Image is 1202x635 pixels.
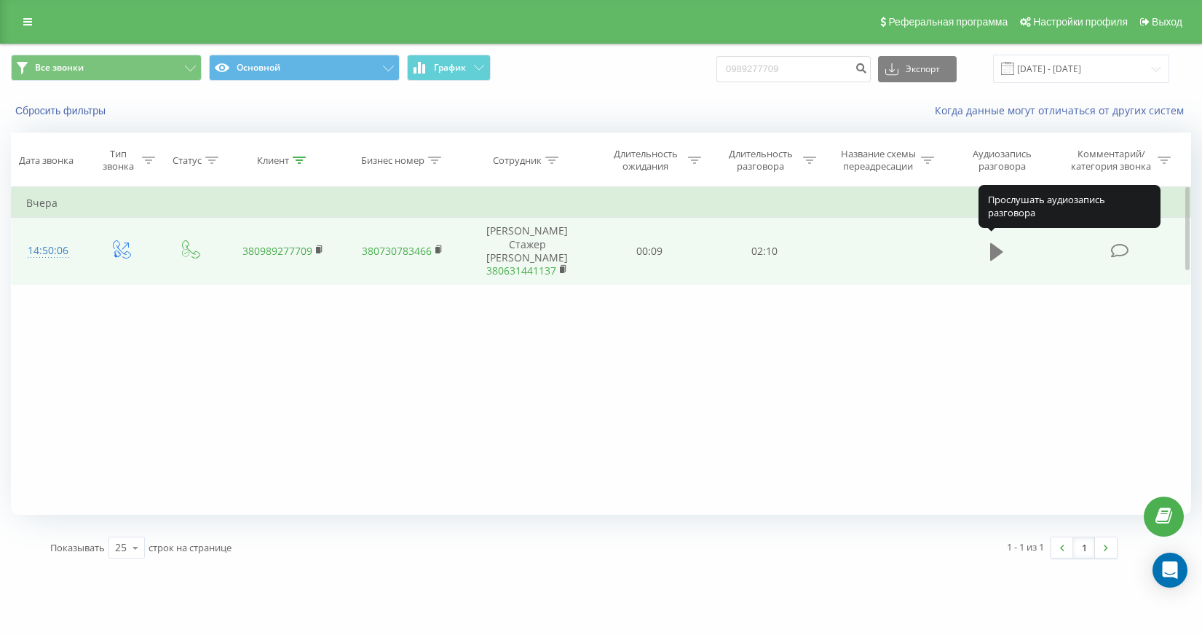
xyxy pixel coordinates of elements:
td: 00:09 [592,218,707,285]
button: Все звонки [11,55,202,81]
span: График [434,63,466,73]
div: Дата звонка [19,154,74,167]
div: 25 [115,540,127,555]
span: строк на странице [149,541,232,554]
a: 380631441137 [486,264,556,277]
div: 1 - 1 из 1 [1007,540,1044,554]
span: Выход [1152,16,1182,28]
div: Тип звонка [98,148,138,173]
div: Длительность ожидания [606,148,684,173]
a: 380730783466 [362,244,432,258]
div: Название схемы переадресации [839,148,917,173]
button: График [407,55,491,81]
a: 1 [1073,537,1095,558]
div: Длительность разговора [721,148,799,173]
div: Комментарий/категория звонка [1069,148,1154,173]
input: Поиск по номеру [716,56,871,82]
a: Когда данные могут отличаться от других систем [935,103,1191,117]
span: Все звонки [35,62,84,74]
a: 380989277709 [242,244,312,258]
div: Бизнес номер [361,154,424,167]
td: 02:10 [707,218,822,285]
div: Сотрудник [493,154,542,167]
span: Настройки профиля [1033,16,1128,28]
button: Сбросить фильтры [11,104,113,117]
div: Прослушать аудиозапись разговора [978,185,1161,228]
div: Аудиозапись разговора [955,148,1049,173]
td: Вчера [12,189,1191,218]
td: [PERSON_NAME] Стажер [PERSON_NAME] [462,218,591,285]
div: Open Intercom Messenger [1152,553,1187,588]
div: Клиент [257,154,289,167]
button: Экспорт [878,56,957,82]
div: Статус [173,154,202,167]
div: 14:50:06 [26,237,71,265]
button: Основной [209,55,400,81]
span: Показывать [50,541,105,554]
span: Реферальная программа [888,16,1008,28]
